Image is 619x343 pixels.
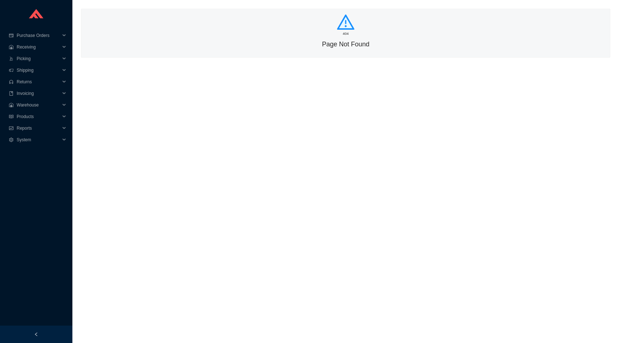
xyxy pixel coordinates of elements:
span: System [17,134,60,146]
span: Reports [17,122,60,134]
span: left [34,332,38,336]
span: Receiving [17,41,60,53]
h1: 404 [343,31,349,37]
span: Products [17,111,60,122]
span: Returns [17,76,60,88]
span: book [9,91,14,96]
span: Warehouse [17,99,60,111]
h2: Page Not Found [322,39,369,50]
span: credit-card [9,33,14,38]
span: customer-service [9,80,14,84]
span: Purchase Orders [17,30,60,41]
span: fund [9,126,14,130]
span: Picking [17,53,60,64]
span: warning [337,13,354,31]
span: Shipping [17,64,60,76]
span: Invoicing [17,88,60,99]
span: setting [9,138,14,142]
span: read [9,114,14,119]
